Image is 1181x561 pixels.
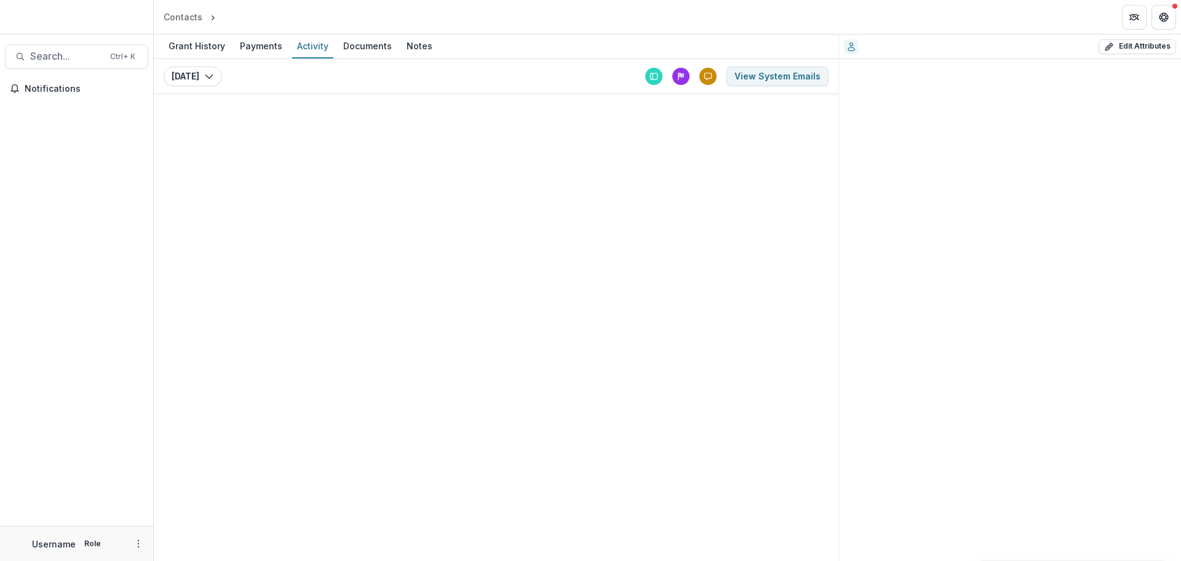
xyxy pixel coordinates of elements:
button: Notifications [5,79,148,99]
div: Ctrl + K [108,50,138,63]
button: Get Help [1151,5,1176,30]
div: Notes [402,37,437,55]
div: Activity [292,37,333,55]
p: Username [32,538,76,551]
div: Contacts [164,10,202,23]
a: Activity [292,34,333,59]
a: Notes [402,34,437,59]
button: More [131,536,146,551]
a: Payments [235,34,287,59]
div: Documents [338,37,397,55]
span: Search... [30,50,103,62]
a: Contacts [159,8,207,26]
button: Partners [1122,5,1147,30]
button: Edit Attributes [1099,39,1176,54]
div: Grant History [164,37,230,55]
nav: breadcrumb [159,8,271,26]
button: Search... [5,44,148,69]
p: Role [81,538,105,549]
button: View System Emails [726,67,829,86]
button: [DATE] [164,67,222,86]
span: Notifications [25,84,143,94]
a: Documents [338,34,397,59]
div: Payments [235,37,287,55]
a: Grant History [164,34,230,59]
